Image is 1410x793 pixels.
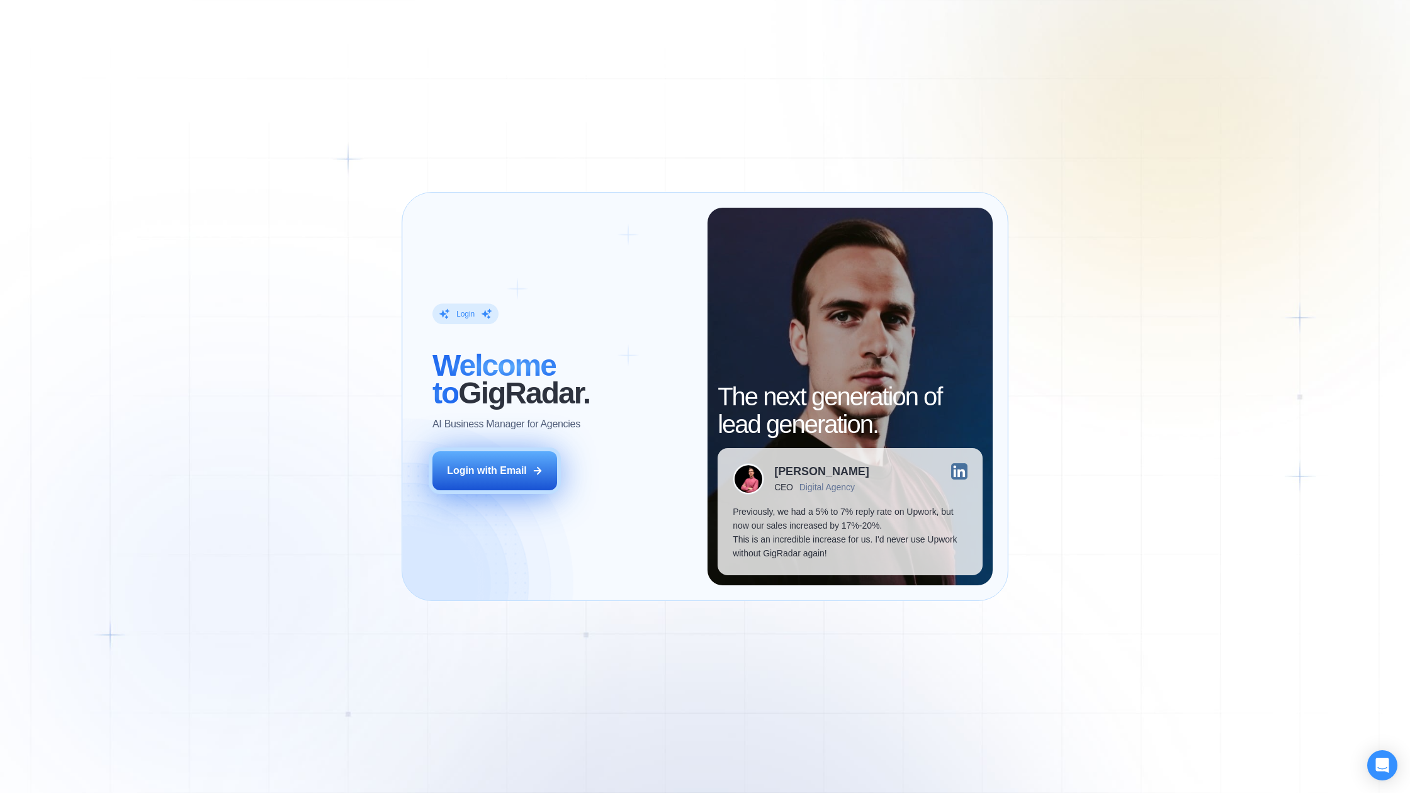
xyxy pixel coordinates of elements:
span: Welcome to [432,349,556,410]
div: [PERSON_NAME] [774,466,869,477]
div: Open Intercom Messenger [1367,750,1397,780]
div: Login [456,308,475,318]
div: Login with Email [447,464,527,478]
h2: The next generation of lead generation. [718,383,982,438]
p: AI Business Manager for Agencies [432,417,580,431]
button: Login with Email [432,451,557,490]
h2: ‍ GigRadar. [432,352,692,407]
p: Previously, we had a 5% to 7% reply rate on Upwork, but now our sales increased by 17%-20%. This ... [733,505,967,560]
div: Digital Agency [799,482,855,492]
div: CEO [774,482,792,492]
